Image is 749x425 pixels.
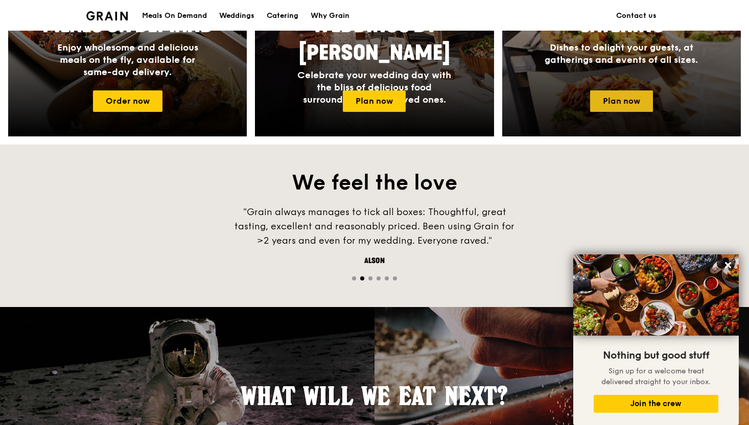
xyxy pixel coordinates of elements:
a: Why Grain [305,1,356,31]
img: DSC07876-Edit02-Large.jpeg [573,254,739,336]
img: Grain [86,11,128,20]
span: Go to slide 6 [393,276,397,280]
span: Nothing but good stuff [603,349,709,362]
span: What will we eat next? [241,381,508,411]
button: Join the crew [594,395,718,413]
span: Dishes to delight your guests, at gatherings and events of all sizes. [545,42,698,65]
div: Catering [267,1,298,31]
a: Plan now [343,90,406,112]
span: Go to slide 5 [385,276,389,280]
a: Catering [261,1,305,31]
span: Sign up for a welcome treat delivered straight to your inbox. [601,367,711,386]
span: Go to slide 1 [352,276,356,280]
div: Alson [221,256,528,266]
a: Plan now [590,90,653,112]
a: Order now [93,90,162,112]
div: Meals On Demand [142,1,207,31]
span: Go to slide 4 [377,276,381,280]
div: Why Grain [311,1,349,31]
span: Go to slide 2 [360,276,364,280]
span: Celebrate your wedding day with the bliss of delicious food surrounded by your loved ones. [297,69,451,105]
div: Weddings [219,1,254,31]
span: Enjoy wholesome and delicious meals on the fly, available for same-day delivery. [57,42,198,78]
button: Close [720,257,736,273]
div: "Grain always manages to tick all boxes: Thoughtful, great tasting, excellent and reasonably pric... [221,205,528,248]
a: Contact us [610,1,663,31]
a: Weddings [213,1,261,31]
span: Go to slide 3 [368,276,372,280]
